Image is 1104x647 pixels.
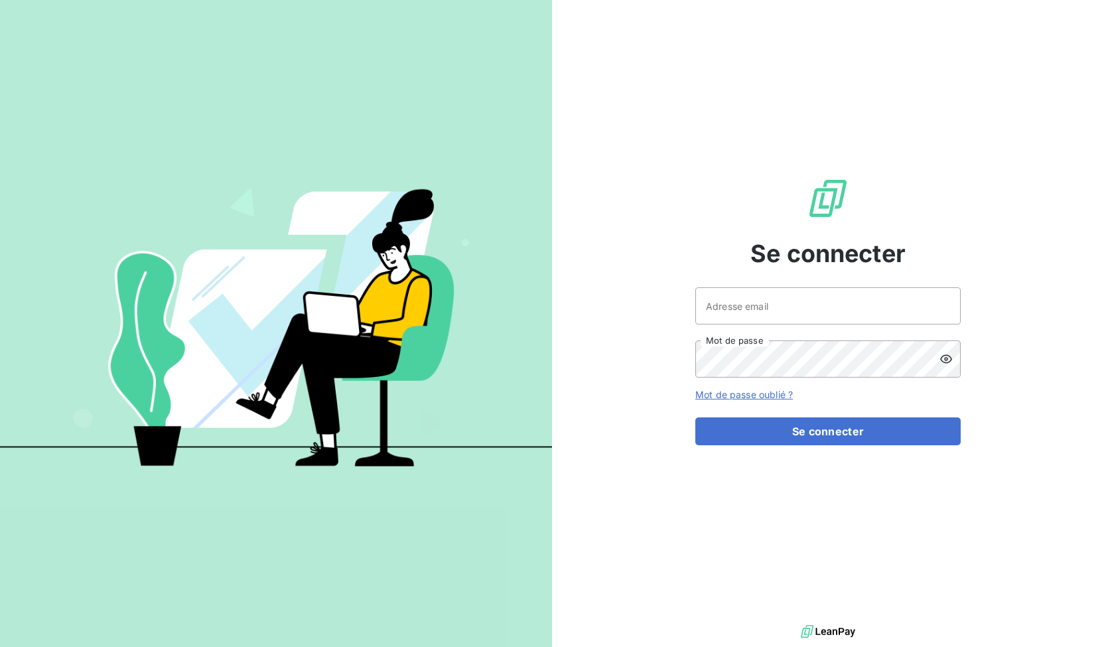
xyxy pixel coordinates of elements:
img: logo [801,622,855,642]
button: Se connecter [695,417,961,445]
img: Logo LeanPay [807,177,849,220]
span: Se connecter [750,236,906,271]
a: Mot de passe oublié ? [695,389,793,400]
input: placeholder [695,287,961,324]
